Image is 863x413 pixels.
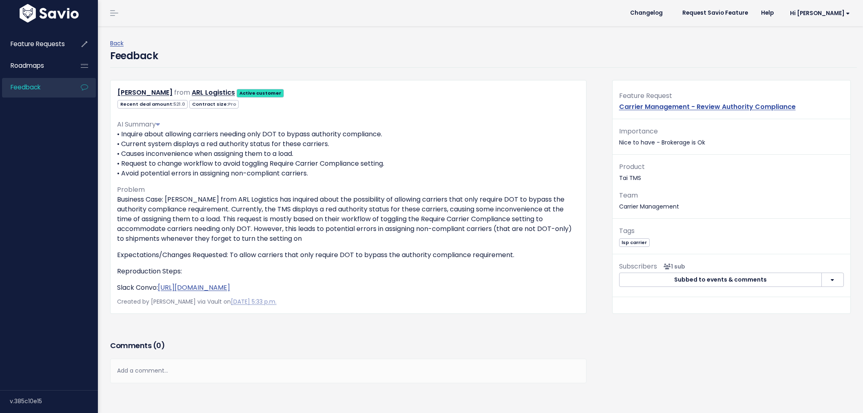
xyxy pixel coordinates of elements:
p: Slack Convo: [117,283,580,293]
p: Expectations/Changes Requested: To allow carriers that only require DOT to bypass the authority c... [117,250,580,260]
p: Tai TMS [619,161,844,183]
p: • Inquire about allowing carriers needing only DOT to bypass authority compliance. • Current syst... [117,129,580,178]
span: Changelog [630,10,663,16]
span: Feature Requests [11,40,65,48]
span: AI Summary [117,120,160,129]
p: Reproduction Steps: [117,266,580,276]
span: Subscribers [619,262,657,271]
span: Product [619,162,645,171]
span: 521.0 [173,101,185,107]
span: <p><strong>Subscribers</strong><br><br> - Ashley Melgarejo<br> </p> [660,262,685,271]
span: Feedback [11,83,40,91]
a: Carrier Management - Review Authority Compliance [619,102,796,111]
p: Business Case: [PERSON_NAME] from ARL Logistics has inquired about the possibility of allowing ca... [117,195,580,244]
a: [PERSON_NAME] [117,88,173,97]
span: Pro [228,101,236,107]
h3: Comments ( ) [110,340,586,351]
a: ARL Logistics [192,88,235,97]
a: Back [110,39,124,47]
span: Contract size: [189,100,239,109]
div: Add a comment... [110,359,586,383]
span: Created by [PERSON_NAME] via Vault on [117,298,277,306]
span: Feature Request [619,91,672,100]
p: Carrier Management [619,190,844,212]
span: Team [619,191,638,200]
img: logo-white.9d6f32f41409.svg [18,4,81,22]
a: Request Savio Feature [676,7,755,19]
strong: Active customer [239,90,281,96]
h4: Feedback [110,49,158,63]
span: Importance [619,127,658,136]
a: Hi [PERSON_NAME] [780,7,856,20]
span: Problem [117,185,145,194]
a: lsp carrier [619,238,650,246]
span: Hi [PERSON_NAME] [790,10,850,16]
span: lsp carrier [619,238,650,247]
span: from [174,88,190,97]
a: [URL][DOMAIN_NAME] [158,283,230,292]
span: Roadmaps [11,61,44,70]
a: Help [755,7,780,19]
p: Nice to have - Brokerage is Ok [619,126,844,148]
a: Feedback [2,78,68,97]
span: 0 [156,340,161,351]
span: Tags [619,226,635,235]
a: Feature Requests [2,35,68,53]
div: v.385c10e15 [10,391,98,412]
a: [DATE] 5:33 p.m. [231,298,277,306]
a: Roadmaps [2,56,68,75]
button: Subbed to events & comments [619,273,822,287]
span: Recent deal amount: [117,100,188,109]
